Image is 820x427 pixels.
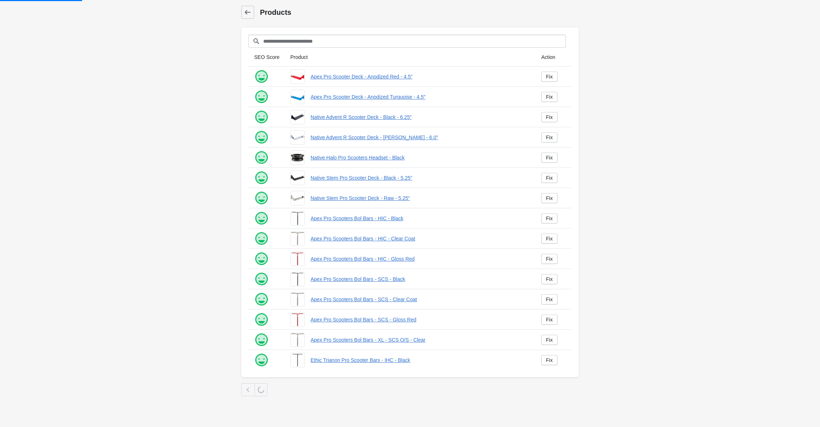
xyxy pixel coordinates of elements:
[546,94,553,100] div: Fix
[311,114,530,121] a: Native Advent R Scooter Deck - Black - 6.25"
[541,193,558,203] a: Fix
[541,153,558,163] a: Fix
[254,252,269,266] img: happy.png
[311,93,530,101] a: Apex Pro Scooter Deck - Anodized Turquoise - 4.5"
[311,255,530,262] a: Apex Pro Scooters Bol Bars - HIC - Gloss Red
[254,150,269,165] img: happy.png
[546,317,553,323] div: Fix
[254,272,269,286] img: happy.png
[311,336,530,343] a: Apex Pro Scooters Bol Bars - XL - SCS O/S - Clear
[311,316,530,323] a: Apex Pro Scooters Bol Bars - SCS - Gloss Red
[535,48,572,67] th: Action
[260,7,579,17] h1: Products
[541,173,558,183] a: Fix
[254,292,269,307] img: happy.png
[311,215,530,222] a: Apex Pro Scooters Bol Bars - HIC - Black
[248,48,285,67] th: SEO Score
[254,211,269,226] img: happy.png
[311,235,530,242] a: Apex Pro Scooters Bol Bars - HIC - Clear Coat
[541,254,558,264] a: Fix
[546,74,553,80] div: Fix
[546,296,553,302] div: Fix
[546,337,553,343] div: Fix
[311,154,530,161] a: Native Halo Pro Scooters Headset - Black
[311,296,530,303] a: Apex Pro Scooters Bol Bars - SCS - Clear Coat
[285,48,535,67] th: Product
[541,355,558,365] a: Fix
[546,276,553,282] div: Fix
[254,69,269,84] img: happy.png
[541,335,558,345] a: Fix
[311,195,530,202] a: Native Stem Pro Scooter Deck - Raw - 5.25"
[311,174,530,182] a: Native Stem Pro Scooter Deck - Black - 5.25"
[254,333,269,347] img: happy.png
[311,134,530,141] a: Native Advent R Scooter Deck - [PERSON_NAME] - 6.0"
[546,215,553,221] div: Fix
[541,132,558,142] a: Fix
[546,256,553,262] div: Fix
[254,171,269,185] img: happy.png
[546,134,553,140] div: Fix
[541,213,558,223] a: Fix
[254,130,269,145] img: happy.png
[541,112,558,122] a: Fix
[541,72,558,82] a: Fix
[546,155,553,161] div: Fix
[546,357,553,363] div: Fix
[546,236,553,242] div: Fix
[254,90,269,104] img: happy.png
[254,191,269,205] img: happy.png
[311,73,530,80] a: Apex Pro Scooter Deck - Anodized Red - 4.5"
[541,92,558,102] a: Fix
[546,195,553,201] div: Fix
[254,110,269,124] img: happy.png
[546,114,553,120] div: Fix
[254,312,269,327] img: happy.png
[254,231,269,246] img: happy.png
[311,356,530,364] a: Ethic Trianon Pro Scooter Bars - IHC - Black
[541,274,558,284] a: Fix
[541,234,558,244] a: Fix
[546,175,553,181] div: Fix
[254,353,269,367] img: happy.png
[541,294,558,304] a: Fix
[541,315,558,325] a: Fix
[311,276,530,283] a: Apex Pro Scooters Bol Bars - SCS - Black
